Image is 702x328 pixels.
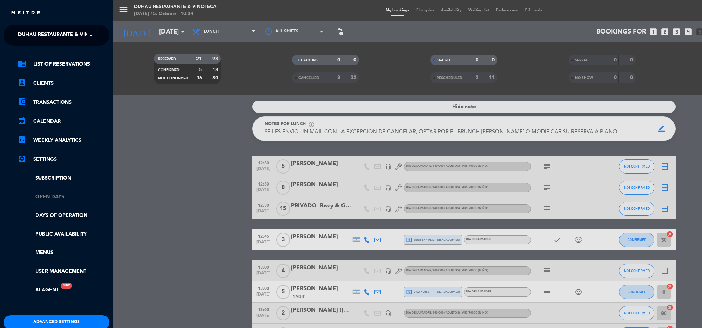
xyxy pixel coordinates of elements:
img: MEITRE [11,11,41,16]
a: calendar_monthCalendar [18,117,109,126]
a: account_balance_walletTransactions [18,98,109,107]
a: Public availability [18,230,109,238]
i: assessment [18,135,26,144]
i: chrome_reader_mode [18,59,26,68]
a: Menus [18,249,109,257]
i: settings_applications [18,154,26,163]
a: Settings [18,155,109,164]
a: account_boxClients [18,79,109,87]
a: AI AgentNew [18,286,59,294]
a: Subscription [18,174,109,182]
a: User Management [18,267,109,275]
i: account_balance_wallet [18,97,26,106]
a: assessmentWeekly Analytics [18,136,109,145]
a: Days of operation [18,212,109,220]
a: chrome_reader_modeList of Reservations [18,60,109,68]
i: calendar_month [18,116,26,125]
a: Open Days [18,193,109,201]
i: account_box [18,78,26,87]
div: New [61,283,72,289]
span: Duhau Restaurante & Vinoteca [18,28,106,43]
